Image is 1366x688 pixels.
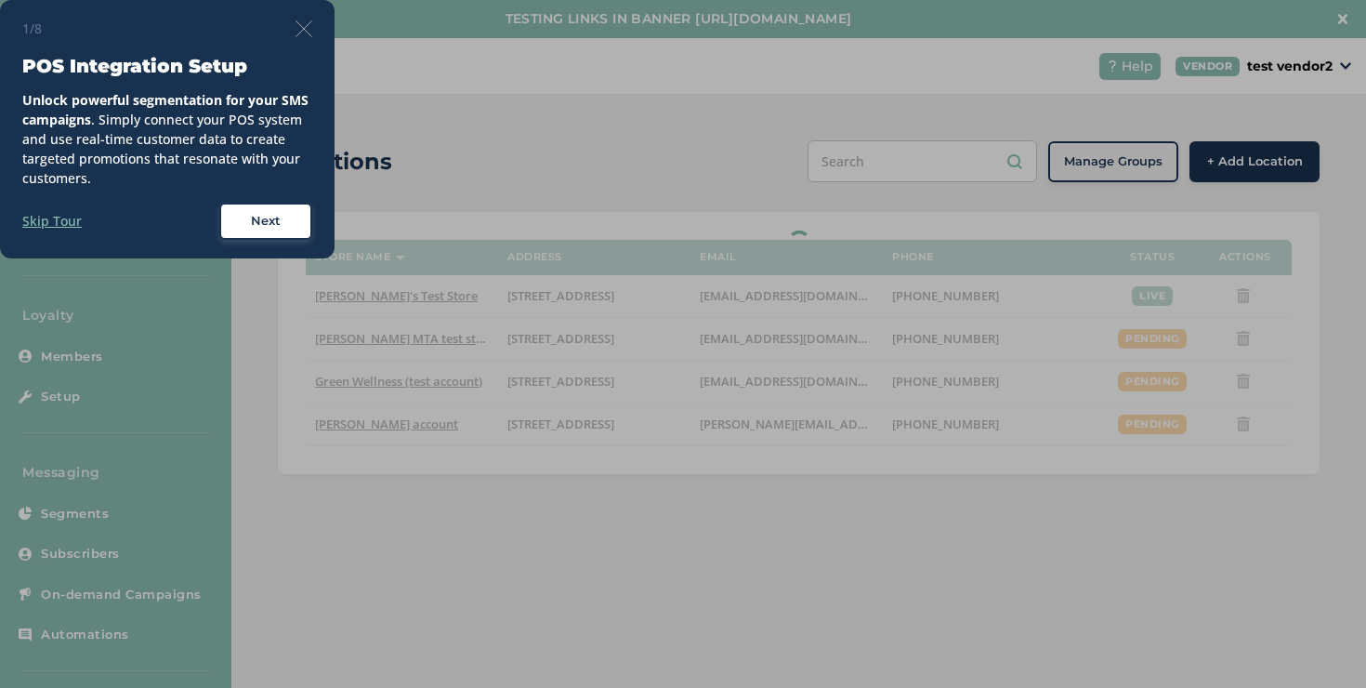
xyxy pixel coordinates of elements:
h3: POS Integration Setup [22,53,312,79]
span: 1/8 [22,19,42,38]
button: Next [219,203,312,240]
div: . Simply connect your POS system and use real-time customer data to create targeted promotions th... [22,90,312,188]
strong: Unlock powerful segmentation for your SMS campaigns [22,91,309,128]
iframe: Chat Widget [1273,599,1366,688]
span: Next [251,212,281,231]
label: Skip Tour [22,211,82,231]
img: icon-close-thin-accent-606ae9a3.svg [296,20,312,37]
